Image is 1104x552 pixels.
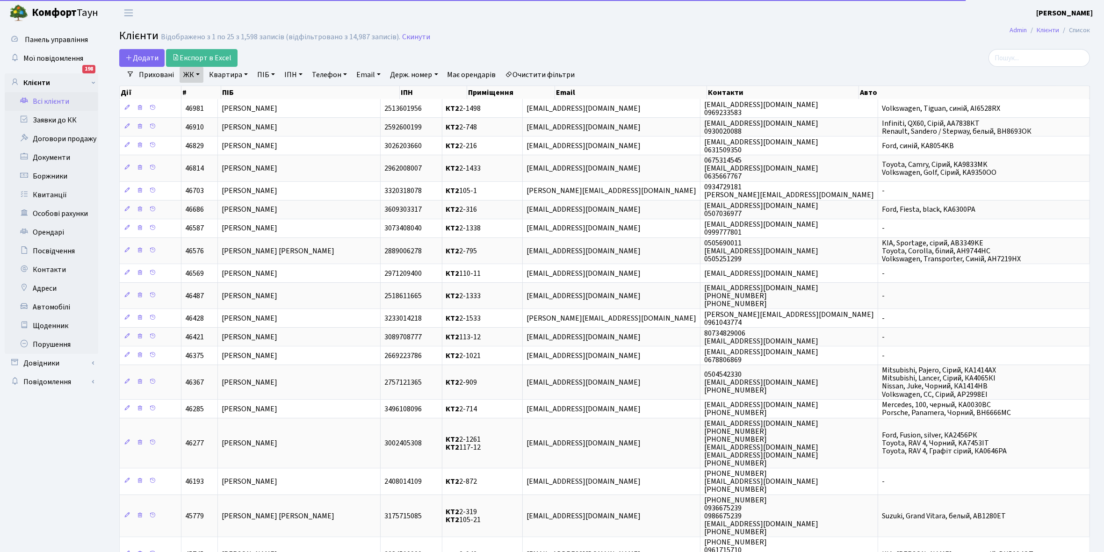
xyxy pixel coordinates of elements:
[446,476,460,487] b: КТ2
[135,67,178,83] a: Приховані
[23,53,83,64] span: Мої повідомлення
[446,351,460,361] b: КТ2
[467,86,555,99] th: Приміщення
[384,103,422,114] span: 2513601956
[882,332,885,342] span: -
[1036,7,1093,19] a: [PERSON_NAME]
[882,291,885,301] span: -
[859,86,1090,99] th: Авто
[446,291,460,301] b: КТ2
[5,316,98,335] a: Щоденник
[882,400,1011,418] span: Mercedes, 100, черный, КА0030ВС Porsche, Panamera, Чорний, BH6666MC
[221,86,400,99] th: ПІБ
[5,148,98,167] a: Документи
[527,246,641,256] span: [EMAIL_ADDRESS][DOMAIN_NAME]
[185,291,204,301] span: 46487
[527,476,641,487] span: [EMAIL_ADDRESS][DOMAIN_NAME]
[446,434,460,444] b: КТ2
[1036,8,1093,18] b: [PERSON_NAME]
[446,332,481,342] span: 113-12
[882,351,885,361] span: -
[446,351,481,361] span: 2-1021
[704,369,818,395] span: 0504542330 [EMAIL_ADDRESS][DOMAIN_NAME] [PHONE_NUMBER]
[5,49,98,68] a: Мої повідомлення198
[704,137,818,155] span: [EMAIL_ADDRESS][DOMAIN_NAME] 0631509350
[446,377,477,387] span: 2-909
[446,223,460,234] b: КТ2
[704,418,818,469] span: [EMAIL_ADDRESS][DOMAIN_NAME] [PHONE_NUMBER] [PHONE_NUMBER] [EMAIL_ADDRESS][DOMAIN_NAME] [EMAIL_AD...
[527,511,641,521] span: [EMAIL_ADDRESS][DOMAIN_NAME]
[222,476,277,487] span: [PERSON_NAME]
[384,476,422,487] span: 2408014109
[446,515,460,525] b: КТ2
[400,86,467,99] th: ІПН
[5,92,98,111] a: Всі клієнти
[185,404,204,414] span: 46285
[402,33,430,42] a: Скинути
[5,30,98,49] a: Панель управління
[222,313,277,323] span: [PERSON_NAME]
[704,238,818,264] span: 0505690011 [EMAIL_ADDRESS][DOMAIN_NAME] 0505251299
[32,5,98,21] span: Таун
[222,377,277,387] span: [PERSON_NAME]
[185,351,204,361] span: 46375
[704,347,818,365] span: [EMAIL_ADDRESS][DOMAIN_NAME] 0678806869
[446,246,460,256] b: КТ2
[446,476,477,487] span: 2-872
[446,404,460,414] b: КТ2
[527,223,641,234] span: [EMAIL_ADDRESS][DOMAIN_NAME]
[353,67,384,83] a: Email
[9,4,28,22] img: logo.png
[882,103,1000,114] span: Volkswagen, Tiguan, синій, AI6528RX
[5,223,98,242] a: Орендарі
[527,313,696,323] span: [PERSON_NAME][EMAIL_ADDRESS][DOMAIN_NAME]
[222,246,334,256] span: [PERSON_NAME] [PERSON_NAME]
[446,141,477,151] span: 2-216
[444,67,500,83] a: Має орендарів
[1059,25,1090,36] li: Список
[882,238,1021,264] span: KIA, Sportage, сірий, AB3349KE Toyota, Corolla, білий, AH9744HC Volkswagen, Transporter, Синій, A...
[882,365,996,399] span: Mitsubishi, Pajero, Сірий, КА1414АХ Mitsubishi, Lancer, Сірий, КА4065КІ Nissan, Juke, Чорний, КА1...
[446,223,481,234] span: 2-1338
[386,67,441,83] a: Держ. номер
[527,404,641,414] span: [EMAIL_ADDRESS][DOMAIN_NAME]
[704,283,818,309] span: [EMAIL_ADDRESS][DOMAIN_NAME] [PHONE_NUMBER] [PHONE_NUMBER]
[180,67,203,83] a: ЖК
[185,141,204,151] span: 46829
[384,141,422,151] span: 3026203660
[1010,25,1027,35] a: Admin
[704,118,818,136] span: [EMAIL_ADDRESS][DOMAIN_NAME] 0930020088
[120,86,181,99] th: Дії
[527,332,641,342] span: [EMAIL_ADDRESS][DOMAIN_NAME]
[185,163,204,173] span: 46814
[185,122,204,132] span: 46910
[222,186,277,196] span: [PERSON_NAME]
[704,400,818,418] span: [EMAIL_ADDRESS][DOMAIN_NAME] [PHONE_NUMBER]
[446,268,460,279] b: КТ2
[5,298,98,316] a: Автомобілі
[996,21,1104,40] nav: breadcrumb
[5,335,98,354] a: Порушення
[882,159,996,178] span: Toyota, Camry, Сірий, KA9833MK Volkswagen, Golf, Сірий, KA9350OO
[882,268,885,279] span: -
[185,186,204,196] span: 46703
[527,268,641,279] span: [EMAIL_ADDRESS][DOMAIN_NAME]
[222,141,277,151] span: [PERSON_NAME]
[527,186,696,196] span: [PERSON_NAME][EMAIL_ADDRESS][DOMAIN_NAME]
[446,122,460,132] b: КТ2
[82,65,95,73] div: 198
[185,332,204,342] span: 46421
[446,163,460,173] b: КТ2
[527,377,641,387] span: [EMAIL_ADDRESS][DOMAIN_NAME]
[185,223,204,234] span: 46587
[5,354,98,373] a: Довідники
[882,430,1007,456] span: Ford, Fusion, silver, КА2456РК Toyota, RAV 4, Чорний, KA7453IT Toyota, RAV 4, Графіт сірий, КА0646РА
[446,313,481,323] span: 2-1533
[527,141,641,151] span: [EMAIL_ADDRESS][DOMAIN_NAME]
[222,268,277,279] span: [PERSON_NAME]
[446,141,460,151] b: КТ2
[704,328,818,346] span: 80734829006 [EMAIL_ADDRESS][DOMAIN_NAME]
[882,186,885,196] span: -
[446,246,477,256] span: 2-795
[222,223,277,234] span: [PERSON_NAME]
